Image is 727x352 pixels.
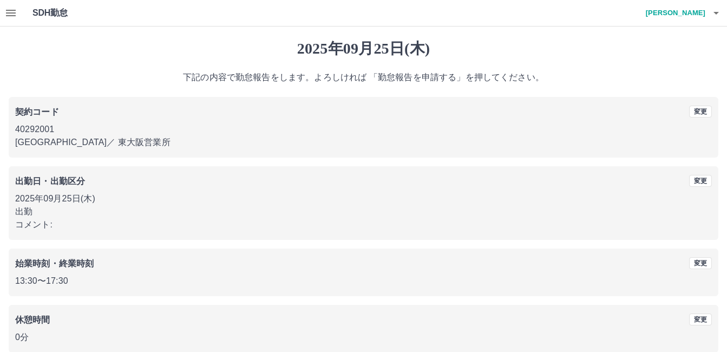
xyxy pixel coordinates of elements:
b: 出勤日・出勤区分 [15,177,85,186]
p: 13:30 〜 17:30 [15,275,712,288]
p: 40292001 [15,123,712,136]
button: 変更 [689,175,712,187]
p: [GEOGRAPHIC_DATA] ／ 東大阪営業所 [15,136,712,149]
button: 変更 [689,106,712,118]
b: 始業時刻・終業時刻 [15,259,94,268]
button: 変更 [689,314,712,325]
p: 下記の内容で勤怠報告をします。よろしければ 「勤怠報告を申請する」を押してください。 [9,71,718,84]
b: 契約コード [15,107,59,116]
p: 0分 [15,331,712,344]
h1: 2025年09月25日(木) [9,40,718,58]
p: 出勤 [15,205,712,218]
p: 2025年09月25日(木) [15,192,712,205]
b: 休憩時間 [15,315,50,324]
p: コメント: [15,218,712,231]
button: 変更 [689,257,712,269]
